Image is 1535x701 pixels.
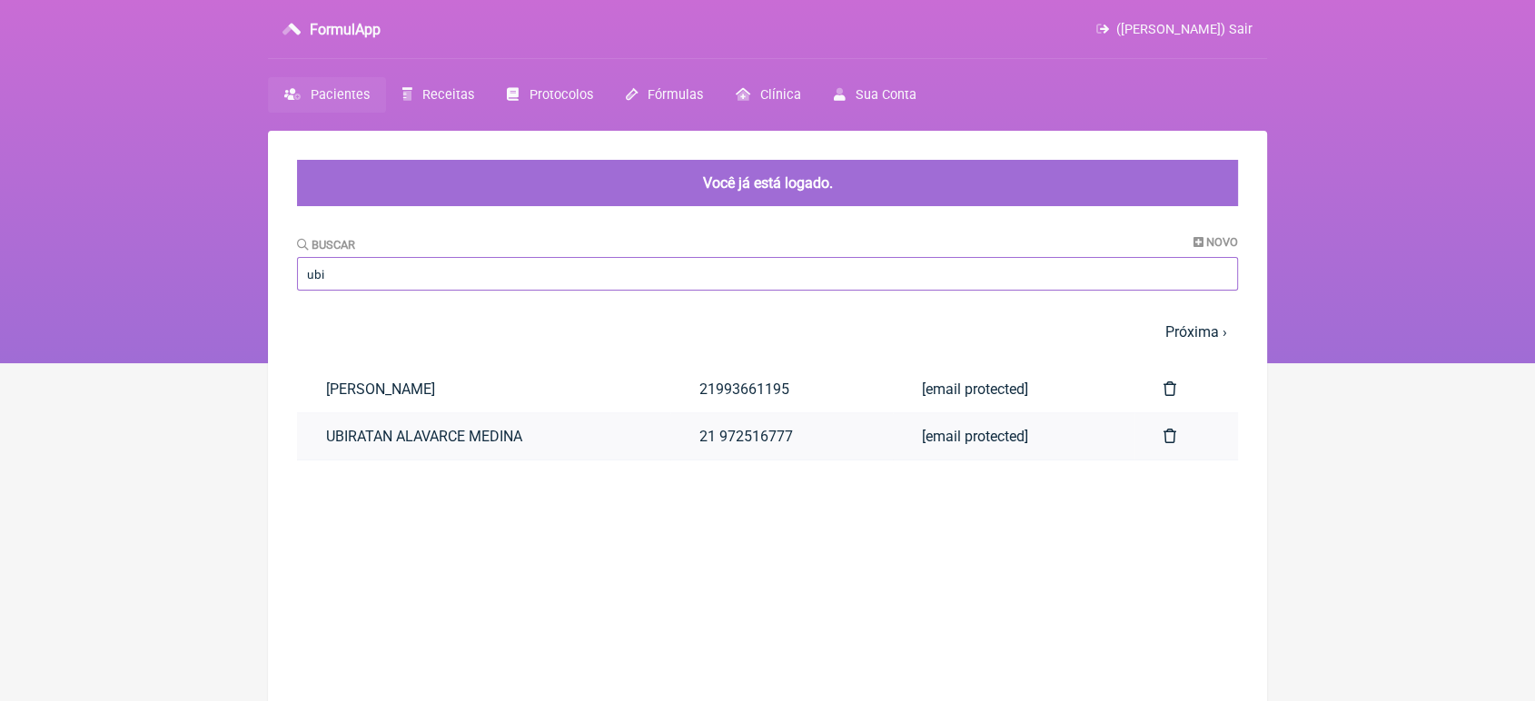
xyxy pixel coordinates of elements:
[530,87,593,103] span: Protocolos
[893,366,1134,412] a: [email protected]
[922,428,1028,445] span: [email protected]
[297,366,670,412] a: [PERSON_NAME]
[297,257,1238,291] input: Paciente
[856,87,916,103] span: Sua Conta
[760,87,801,103] span: Clínica
[297,312,1238,351] nav: pager
[490,77,609,113] a: Protocolos
[609,77,719,113] a: Fórmulas
[422,87,474,103] span: Receitas
[1206,235,1238,249] span: Novo
[817,77,933,113] a: Sua Conta
[719,77,817,113] a: Clínica
[922,380,1028,398] span: [email protected]
[1096,22,1253,37] a: ([PERSON_NAME]) Sair
[1193,235,1238,249] a: Novo
[386,77,490,113] a: Receitas
[893,413,1134,459] a: [email protected]
[1116,22,1253,37] span: ([PERSON_NAME]) Sair
[311,87,370,103] span: Pacientes
[1165,323,1227,341] a: Próxima ›
[297,413,670,459] a: UBIRATAN ALAVARCE MEDINA
[310,21,381,38] h3: FormulApp
[670,366,893,412] a: 21993661195
[670,413,893,459] a: 21 972516777
[648,87,703,103] span: Fórmulas
[297,160,1238,206] div: Você já está logado.
[268,77,386,113] a: Pacientes
[297,238,355,252] label: Buscar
